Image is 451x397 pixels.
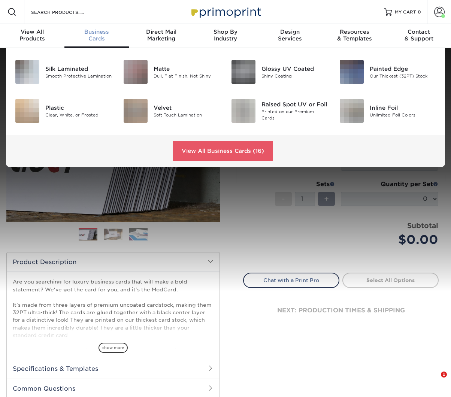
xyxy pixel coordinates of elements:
[64,28,129,35] span: Business
[15,99,39,123] img: Plastic Business Cards
[123,96,220,126] a: Velvet Business Cards Velvet Soft Touch Lamination
[339,57,436,87] a: Painted Edge Business Cards Painted Edge Our Thickest (32PT) Stock
[193,28,258,35] span: Shop By
[64,28,129,42] div: Cards
[7,359,220,378] h2: Specifications & Templates
[99,343,128,353] span: show more
[387,28,451,35] span: Contact
[340,60,364,84] img: Painted Edge Business Cards
[193,24,258,48] a: Shop ByIndustry
[188,4,263,20] img: Primoprint
[15,60,39,84] img: Silk Laminated Business Cards
[418,9,421,15] span: 0
[261,109,328,121] div: Printed on our Premium Cards
[45,65,112,73] div: Silk Laminated
[123,57,220,87] a: Matte Business Cards Matte Dull, Flat Finish, Not Shiny
[193,28,258,42] div: Industry
[370,112,436,118] div: Unlimited Foil Colors
[64,24,129,48] a: BusinessCards
[154,73,220,79] div: Dull, Flat Finish, Not Shiny
[129,28,193,35] span: Direct Mail
[258,24,322,48] a: DesignServices
[173,141,273,161] a: View All Business Cards (16)
[129,24,193,48] a: Direct MailMarketing
[387,24,451,48] a: Contact& Support
[45,112,112,118] div: Clear, White, or Frosted
[261,65,328,73] div: Glossy UV Coated
[154,65,220,73] div: Matte
[231,96,328,126] a: Raised Spot UV or Foil Business Cards Raised Spot UV or Foil Printed on our Premium Cards
[322,24,387,48] a: Resources& Templates
[154,112,220,118] div: Soft Touch Lamination
[45,104,112,112] div: Plastic
[441,372,447,378] span: 1
[322,28,387,35] span: Resources
[339,96,436,126] a: Inline Foil Business Cards Inline Foil Unlimited Foil Colors
[154,104,220,112] div: Velvet
[258,28,322,42] div: Services
[231,60,255,84] img: Glossy UV Coated Business Cards
[426,372,444,390] iframe: Intercom live chat
[370,73,436,79] div: Our Thickest (32PT) Stock
[370,65,436,73] div: Painted Edge
[258,28,322,35] span: Design
[395,9,416,15] span: MY CART
[322,28,387,42] div: & Templates
[340,99,364,123] img: Inline Foil Business Cards
[45,73,112,79] div: Smooth Protective Lamination
[370,104,436,112] div: Inline Foil
[243,288,439,333] div: next: production times & shipping
[129,28,193,42] div: Marketing
[15,57,112,87] a: Silk Laminated Business Cards Silk Laminated Smooth Protective Lamination
[30,7,103,16] input: SEARCH PRODUCTS.....
[387,28,451,42] div: & Support
[231,99,255,123] img: Raised Spot UV or Foil Business Cards
[15,96,112,126] a: Plastic Business Cards Plastic Clear, White, or Frosted
[261,101,328,109] div: Raised Spot UV or Foil
[261,73,328,79] div: Shiny Coating
[124,60,148,84] img: Matte Business Cards
[124,99,148,123] img: Velvet Business Cards
[231,57,328,87] a: Glossy UV Coated Business Cards Glossy UV Coated Shiny Coating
